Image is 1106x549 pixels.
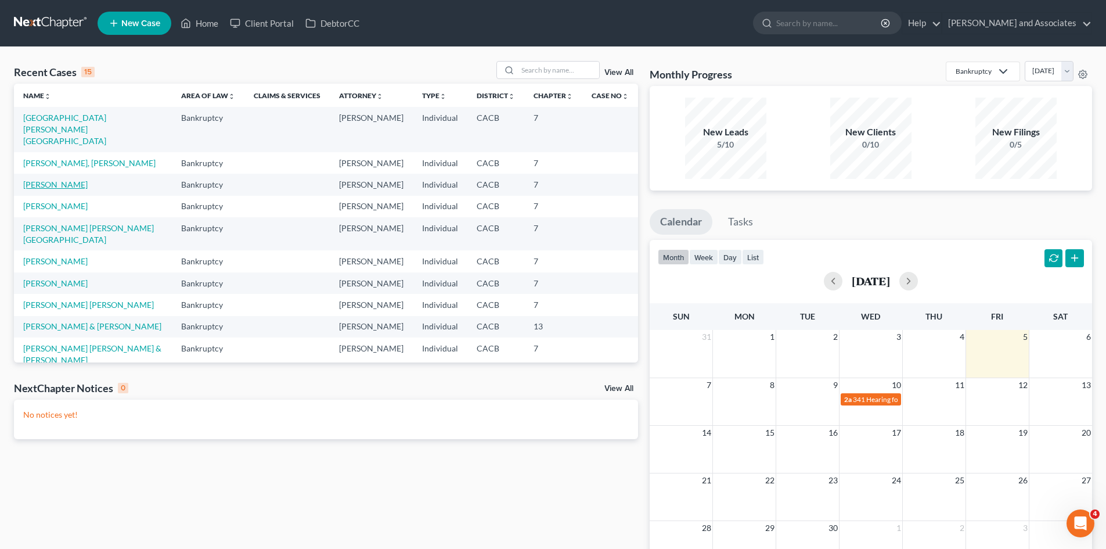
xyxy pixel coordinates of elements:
[524,294,582,315] td: 7
[172,338,244,371] td: Bankruptcy
[524,196,582,217] td: 7
[228,93,235,100] i: unfold_more
[650,67,732,81] h3: Monthly Progress
[330,174,413,195] td: [PERSON_NAME]
[942,13,1091,34] a: [PERSON_NAME] and Associates
[330,196,413,217] td: [PERSON_NAME]
[658,249,689,265] button: month
[23,201,88,211] a: [PERSON_NAME]
[1022,521,1029,535] span: 3
[118,383,128,393] div: 0
[742,249,764,265] button: list
[524,316,582,338] td: 13
[467,250,524,272] td: CACB
[895,330,902,344] span: 3
[830,139,912,150] div: 0/10
[524,107,582,152] td: 7
[224,13,300,34] a: Client Portal
[81,67,95,77] div: 15
[121,19,160,28] span: New Case
[413,316,467,338] td: Individual
[832,330,839,344] span: 2
[1017,473,1029,487] span: 26
[705,378,712,392] span: 7
[339,91,383,100] a: Attorneyunfold_more
[1053,311,1068,321] span: Sat
[23,278,88,288] a: [PERSON_NAME]
[467,294,524,315] td: CACB
[701,473,712,487] span: 21
[685,139,766,150] div: 5/10
[23,321,161,331] a: [PERSON_NAME] & [PERSON_NAME]
[718,249,742,265] button: day
[172,196,244,217] td: Bankruptcy
[172,217,244,250] td: Bankruptcy
[734,311,755,321] span: Mon
[467,107,524,152] td: CACB
[467,174,524,195] td: CACB
[244,84,330,107] th: Claims & Services
[954,426,966,440] span: 18
[467,217,524,250] td: CACB
[330,338,413,371] td: [PERSON_NAME]
[330,250,413,272] td: [PERSON_NAME]
[413,250,467,272] td: Individual
[413,107,467,152] td: Individual
[23,91,51,100] a: Nameunfold_more
[172,107,244,152] td: Bankruptcy
[701,330,712,344] span: 31
[467,196,524,217] td: CACB
[330,107,413,152] td: [PERSON_NAME]
[439,93,446,100] i: unfold_more
[891,378,902,392] span: 10
[1080,426,1092,440] span: 20
[800,311,815,321] span: Tue
[891,426,902,440] span: 17
[413,196,467,217] td: Individual
[902,13,941,34] a: Help
[330,316,413,338] td: [PERSON_NAME]
[524,250,582,272] td: 7
[413,152,467,174] td: Individual
[23,343,161,365] a: [PERSON_NAME] [PERSON_NAME] & [PERSON_NAME]
[673,311,690,321] span: Sun
[592,91,629,100] a: Case Nounfold_more
[300,13,365,34] a: DebtorCC
[954,473,966,487] span: 25
[1017,378,1029,392] span: 12
[172,294,244,315] td: Bankruptcy
[827,521,839,535] span: 30
[1080,473,1092,487] span: 27
[769,330,776,344] span: 1
[853,395,957,404] span: 341 Hearing for [PERSON_NAME]
[764,426,776,440] span: 15
[954,378,966,392] span: 11
[604,385,633,393] a: View All
[959,330,966,344] span: 4
[330,294,413,315] td: [PERSON_NAME]
[524,338,582,371] td: 7
[764,473,776,487] span: 22
[650,209,712,235] a: Calendar
[604,69,633,77] a: View All
[534,91,573,100] a: Chapterunfold_more
[413,338,467,371] td: Individual
[422,91,446,100] a: Typeunfold_more
[1017,426,1029,440] span: 19
[975,139,1057,150] div: 0/5
[524,217,582,250] td: 7
[524,174,582,195] td: 7
[861,311,880,321] span: Wed
[1085,330,1092,344] span: 6
[467,272,524,294] td: CACB
[844,395,852,404] span: 2a
[891,473,902,487] span: 24
[467,316,524,338] td: CACB
[376,93,383,100] i: unfold_more
[566,93,573,100] i: unfold_more
[830,125,912,139] div: New Clients
[685,125,766,139] div: New Leads
[622,93,629,100] i: unfold_more
[1090,509,1100,519] span: 4
[14,381,128,395] div: NextChapter Notices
